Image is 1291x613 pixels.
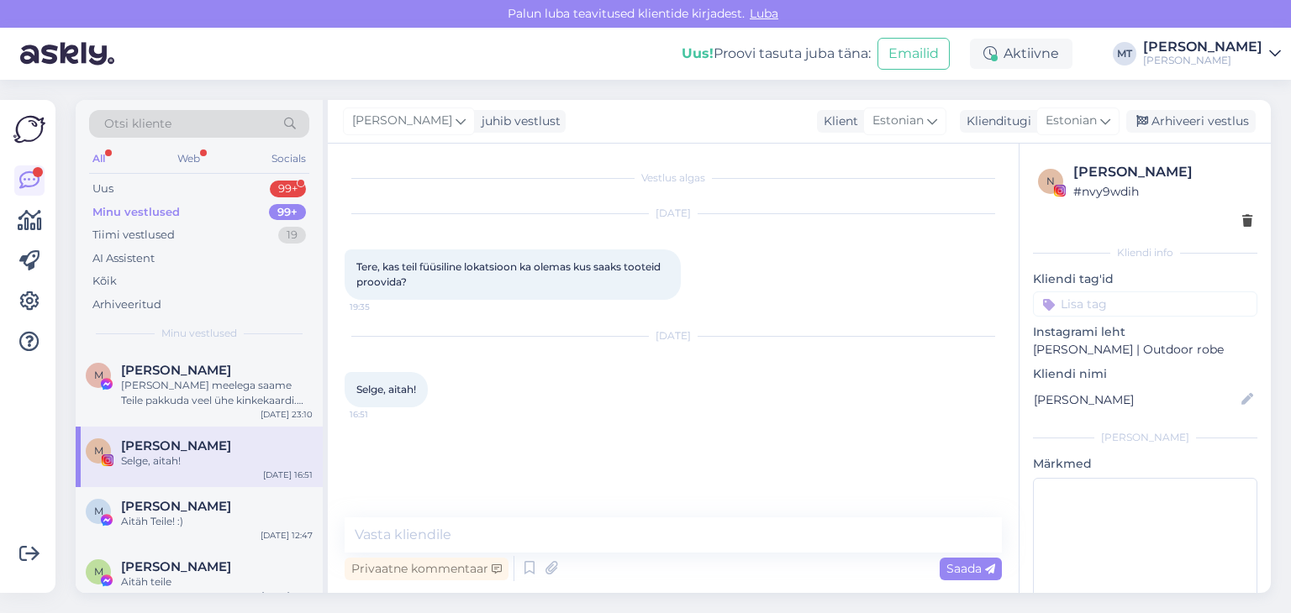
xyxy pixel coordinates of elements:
div: [PERSON_NAME] [1033,430,1257,445]
p: Instagrami leht [1033,323,1257,341]
p: Märkmed [1033,455,1257,473]
div: Vestlus algas [345,170,1002,186]
div: [PERSON_NAME] [1073,162,1252,182]
span: Otsi kliente [104,115,171,133]
div: Arhiveeri vestlus [1126,110,1256,133]
span: M [94,369,103,381]
div: # nvy9wdih [1073,182,1252,201]
div: Klient [817,113,858,130]
div: [DATE] 12:47 [261,529,313,542]
div: [PERSON_NAME] [1143,40,1262,54]
div: MT [1113,42,1136,65]
span: 16:51 [350,408,413,421]
span: n [1046,175,1055,187]
span: M [94,565,103,578]
div: Socials [268,148,309,170]
div: [DATE] [345,206,1002,221]
div: Kõik [92,273,117,290]
span: Maila Logina [121,559,231,574]
span: 19:35 [350,301,413,313]
div: Aktiivne [970,39,1072,69]
input: Lisa nimi [1034,390,1238,409]
button: Emailid [877,38,950,70]
div: Selge, aitah! [121,453,313,469]
span: Saada [946,561,995,576]
span: Minu vestlused [161,326,237,341]
p: [PERSON_NAME] | Outdoor robe [1033,341,1257,359]
span: Selge, aitah! [356,383,416,396]
div: Web [174,148,203,170]
div: All [89,148,108,170]
b: Uus! [682,45,714,61]
div: Tiimi vestlused [92,227,175,244]
span: M [94,444,103,457]
div: [DATE] [345,328,1002,343]
div: Aitäh Teile! :) [121,514,313,529]
img: Askly Logo [13,113,45,145]
span: Maila Jaas [121,499,231,514]
p: Kliendi nimi [1033,365,1257,383]
span: Mart Engelbrecht [121,363,231,378]
div: [PERSON_NAME] [1143,54,1262,67]
div: Kliendi info [1033,245,1257,260]
div: Aitäh teile [121,574,313,589]
div: Minu vestlused [92,204,180,221]
div: [PERSON_NAME] meelega saame Teile pakkuda veel ühe kinkekaardi. Andke teada, mis hetkel saaksite ... [121,378,313,408]
div: 99+ [269,204,306,221]
span: Estonian [872,112,924,130]
div: 19 [278,227,306,244]
span: M [94,505,103,517]
div: AI Assistent [92,250,155,267]
span: Luba [745,6,783,21]
a: [PERSON_NAME][PERSON_NAME] [1143,40,1281,67]
p: Kliendi tag'id [1033,270,1257,288]
div: Arhiveeritud [92,296,161,313]
div: juhib vestlust [475,113,561,130]
div: [DATE] 23:10 [261,408,313,421]
div: Uus [92,181,113,197]
div: [DATE] 12:22 [261,589,313,602]
input: Lisa tag [1033,291,1257,317]
div: Privaatne kommentaar [345,558,508,580]
span: Estonian [1046,112,1097,130]
div: Proovi tasuta juba täna: [682,44,871,64]
div: Klienditugi [960,113,1031,130]
span: [PERSON_NAME] [352,112,452,130]
div: [DATE] 16:51 [263,469,313,481]
div: 99+ [270,181,306,197]
span: Tere, kas teil füüsiline lokatsioon ka olemas kus saaks tooteid proovida? [356,260,663,288]
span: Marko [121,438,231,453]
